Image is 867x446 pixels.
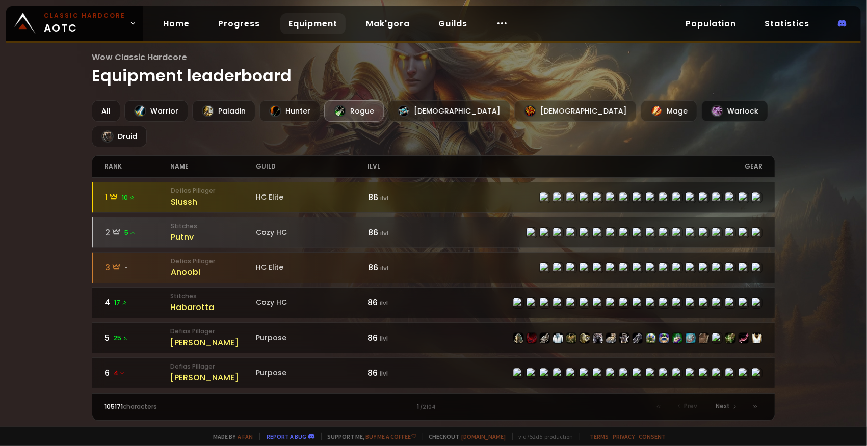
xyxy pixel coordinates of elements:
[677,13,744,34] a: Population
[256,368,368,378] div: Purpose
[367,331,433,344] div: 86
[259,100,320,122] div: Hunter
[105,261,171,274] div: 3
[171,231,256,243] div: Putnv
[380,193,388,202] small: ilvl
[368,226,434,239] div: 86
[256,156,368,177] div: guild
[92,217,776,248] a: 25StitchesPutnvCozy HC86 ilvlitem-22478item-19377item-22479item-14617item-22476item-21586item-224...
[124,228,136,237] span: 5
[114,333,128,343] span: 25
[420,403,436,411] small: / 2104
[659,333,669,343] img: item-23060
[280,13,346,34] a: Equipment
[104,402,123,411] span: 105171
[256,297,368,308] div: Cozy HC
[367,156,433,177] div: ilvl
[105,191,171,204] div: 1
[566,333,576,343] img: item-21364
[321,433,416,440] span: Support me,
[590,433,609,440] a: Terms
[104,331,170,344] div: 5
[613,433,635,440] a: Privacy
[44,11,125,20] small: Classic Hardcore
[553,333,563,343] img: item-6795
[701,100,768,122] div: Warlock
[155,13,198,34] a: Home
[716,402,730,411] span: Next
[171,266,256,278] div: Anoobi
[267,433,307,440] a: Report a bug
[527,333,537,343] img: item-19377
[739,333,749,343] img: item-21616
[114,298,127,308] span: 17
[171,196,256,208] div: Slussh
[367,296,433,309] div: 86
[619,333,629,343] img: item-22483
[92,182,776,213] a: 110 Defias PillagerSlusshHC Elite86 ilvlitem-22478item-19377item-22479item-22476item-22482item-22...
[170,292,256,301] small: Stitches
[358,13,418,34] a: Mak'gora
[646,333,656,343] img: item-22961
[104,296,170,309] div: 4
[124,100,188,122] div: Warrior
[462,433,506,440] a: [DOMAIN_NAME]
[170,156,256,177] div: name
[104,402,269,411] div: characters
[170,336,256,349] div: [PERSON_NAME]
[725,333,735,343] img: item-22806
[210,13,268,34] a: Progress
[104,367,170,379] div: 6
[192,100,255,122] div: Paladin
[686,333,696,343] img: item-23206
[92,126,147,147] div: Druid
[256,227,368,238] div: Cozy HC
[207,433,253,440] span: Made by
[170,371,256,384] div: [PERSON_NAME]
[170,301,256,314] div: Habarotta
[380,334,388,343] small: ilvl
[388,100,510,122] div: [DEMOGRAPHIC_DATA]
[6,6,143,41] a: Classic HardcoreAOTC
[433,156,763,177] div: gear
[639,433,666,440] a: Consent
[380,229,388,237] small: ilvl
[92,100,120,122] div: All
[368,191,434,204] div: 86
[92,287,776,318] a: 417 StitchesHabarottaCozy HC86 ilvlitem-22478item-19377item-22479item-11840item-21364item-22482it...
[593,333,603,343] img: item-22477
[170,327,256,336] small: Defias Pillager
[44,11,125,36] span: AOTC
[238,433,253,440] a: a fan
[540,333,550,343] img: item-22479
[430,13,476,34] a: Guilds
[512,433,573,440] span: v. d752d5 - production
[684,402,697,411] span: Prev
[269,402,598,411] div: 1
[699,333,709,343] img: item-21710
[256,192,368,203] div: HC Elite
[380,264,388,272] small: ilvl
[105,226,171,239] div: 2
[367,367,433,379] div: 86
[256,262,368,273] div: HC Elite
[122,193,135,202] span: 10
[92,252,776,283] a: 3-Defias PillagerAnoobiHC Elite86 ilvlitem-22478item-19377item-22479item-22476item-22482item-2247...
[92,51,776,64] span: Wow Classic Hardcore
[114,369,125,378] span: 4
[171,186,256,196] small: Defias Pillager
[606,333,616,343] img: item-22480
[124,263,128,272] span: -
[171,221,256,231] small: Stitches
[514,100,637,122] div: [DEMOGRAPHIC_DATA]
[368,261,434,274] div: 86
[641,100,697,122] div: Mage
[423,433,506,440] span: Checkout
[92,322,776,353] a: 525 Defias Pillager[PERSON_NAME]Purpose86 ilvlitem-22478item-19377item-22479item-6795item-21364it...
[672,333,682,343] img: item-23041
[324,100,384,122] div: Rogue
[104,156,170,177] div: rank
[380,369,388,378] small: ilvl
[756,13,818,34] a: Statistics
[170,362,256,371] small: Defias Pillager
